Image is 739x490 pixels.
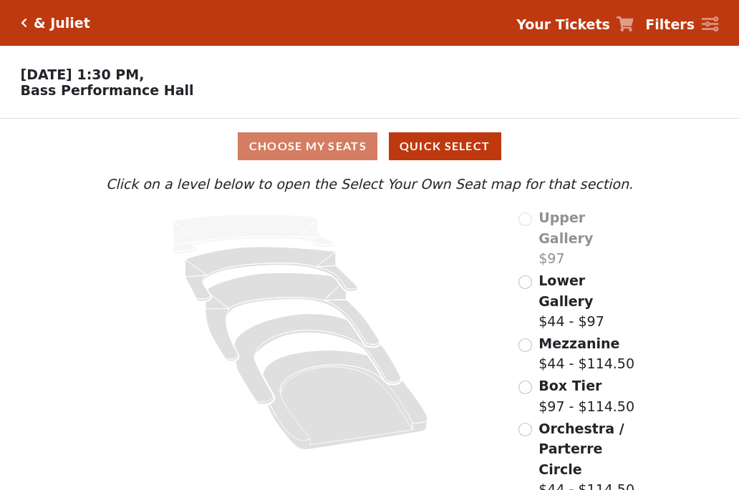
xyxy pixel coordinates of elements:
label: $97 - $114.50 [538,376,634,416]
span: Upper Gallery [538,210,593,246]
path: Lower Gallery - Seats Available: 145 [185,247,358,301]
h5: & Juliet [34,15,90,31]
p: Click on a level below to open the Select Your Own Seat map for that section. [102,174,637,195]
strong: Your Tickets [516,16,610,32]
path: Upper Gallery - Seats Available: 0 [173,215,336,254]
label: $97 [538,207,637,269]
label: $44 - $114.50 [538,333,634,374]
button: Quick Select [389,132,501,160]
span: Mezzanine [538,335,619,351]
strong: Filters [645,16,695,32]
span: Orchestra / Parterre Circle [538,421,624,477]
span: Lower Gallery [538,273,593,309]
span: Box Tier [538,378,602,393]
a: Your Tickets [516,14,634,35]
a: Filters [645,14,718,35]
label: $44 - $97 [538,270,637,332]
path: Orchestra / Parterre Circle - Seats Available: 142 [263,351,428,450]
a: Click here to go back to filters [21,18,27,28]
